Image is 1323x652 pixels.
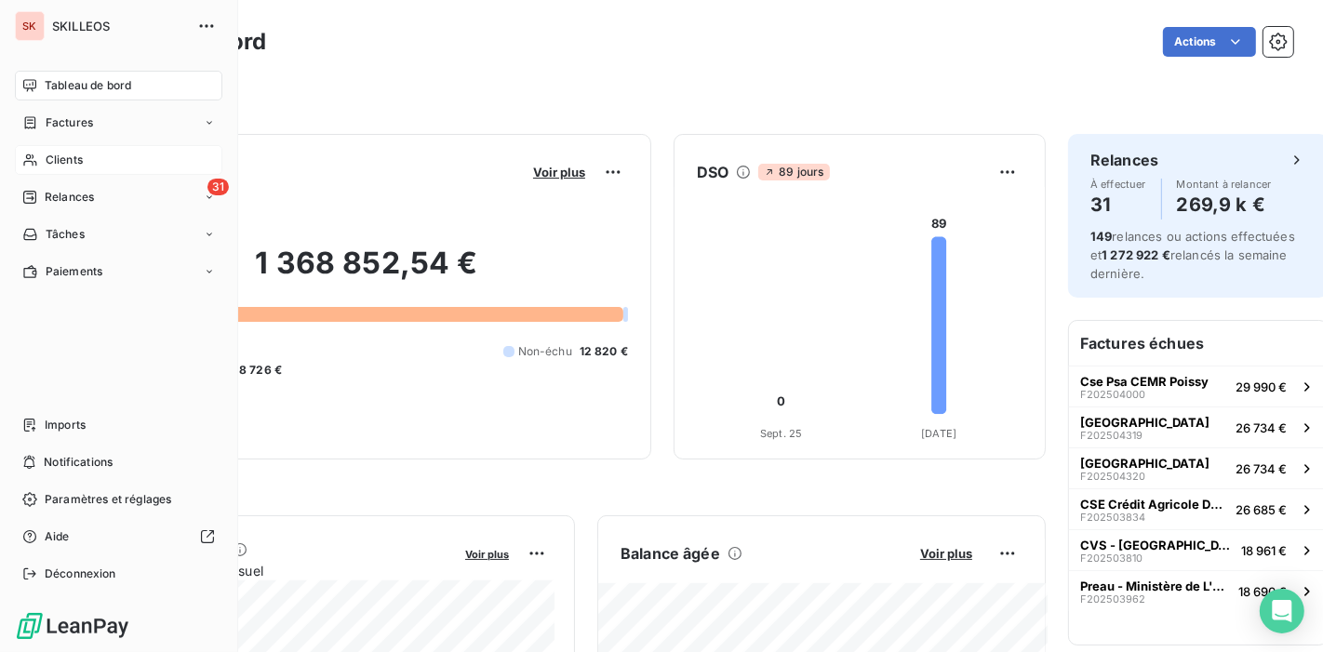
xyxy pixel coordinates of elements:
div: SK [15,11,45,41]
tspan: [DATE] [921,427,956,440]
span: 12 820 € [580,343,628,360]
span: CSE Crédit Agricole Des Savoie [1080,497,1228,512]
span: Tâches [46,226,85,243]
span: Voir plus [920,546,972,561]
span: Aide [45,528,70,545]
a: Aide [15,522,222,552]
h4: 269,9 k € [1177,190,1272,220]
span: F202504319 [1080,430,1143,441]
span: 26 685 € [1236,502,1287,517]
span: 29 990 € [1236,379,1287,394]
span: 31 [207,179,229,195]
h6: Balance âgée [621,542,720,565]
span: 26 734 € [1236,461,1287,476]
span: Cse Psa CEMR Poissy [1080,374,1209,389]
button: Voir plus [460,545,514,562]
span: Non-échu [518,343,572,360]
span: F202503834 [1080,512,1145,523]
span: [GEOGRAPHIC_DATA] [1080,415,1209,430]
span: Clients [46,152,83,168]
span: F202503962 [1080,593,1145,605]
span: Factures [46,114,93,131]
span: 149 [1090,229,1112,244]
span: Tableau de bord [45,77,131,94]
span: À effectuer [1090,179,1146,190]
span: Preau - Ministère de L'Education Nationale [1080,579,1231,593]
span: Voir plus [465,548,509,561]
span: F202503810 [1080,552,1143,564]
span: Voir plus [533,165,585,180]
span: Paiements [46,263,102,280]
button: Voir plus [915,545,978,562]
tspan: Sept. 25 [760,427,802,440]
span: Imports [45,417,86,433]
span: Montant à relancer [1177,179,1272,190]
span: Paramètres et réglages [45,491,171,508]
span: Relances [45,189,94,206]
span: F202504000 [1080,389,1145,400]
button: Actions [1163,27,1256,57]
span: F202504320 [1080,471,1145,482]
h6: Relances [1090,149,1158,171]
img: Logo LeanPay [15,611,130,641]
span: CVS - [GEOGRAPHIC_DATA] [1080,538,1234,552]
h4: 31 [1090,190,1146,220]
span: 1 272 922 € [1102,247,1170,262]
span: Chiffre d'affaires mensuel [105,561,452,580]
span: 18 961 € [1241,543,1287,558]
span: relances ou actions effectuées et relancés la semaine dernière. [1090,229,1295,281]
span: SKILLEOS [52,19,186,33]
h2: 1 368 852,54 € [105,245,628,300]
span: Notifications [44,454,113,471]
span: [GEOGRAPHIC_DATA] [1080,456,1209,471]
span: 89 jours [758,164,829,180]
span: 18 690 € [1238,584,1287,599]
span: Déconnexion [45,566,116,582]
span: 26 734 € [1236,420,1287,435]
button: Voir plus [528,164,591,180]
span: -8 726 € [234,362,282,379]
h6: DSO [697,161,728,183]
div: Open Intercom Messenger [1260,589,1304,633]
